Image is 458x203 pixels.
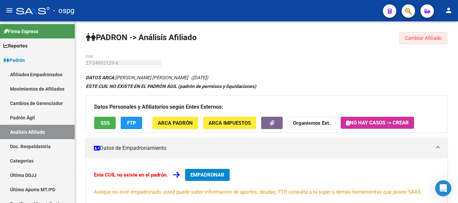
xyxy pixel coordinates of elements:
span: [PERSON_NAME] [PERSON_NAME] [86,75,188,80]
button: Cambiar Afiliado [399,32,447,44]
h3: Datos Personales y Afiliatorios según Entes Externos: [94,102,439,112]
span: ARCA Impuestos [209,120,251,126]
span: Cambiar Afiliado [405,35,442,41]
button: No hay casos -> Crear [341,117,414,129]
span: Aunque no esté empadronado usted puede saber información de aportes, deudas, FTP, consulta a la s... [94,189,422,195]
button: FTP [121,117,142,129]
mat-icon: menu [5,6,13,14]
span: SSS [101,120,110,126]
button: ARCA Padrón [153,117,198,129]
strong: Organismos Ext. [293,120,330,126]
span: Firma Express [3,28,38,35]
span: No hay casos -> Crear [346,120,409,126]
mat-expansion-panel-header: Datos de Empadronamiento [86,138,447,158]
strong: Este CUIL no existe en el padrón. [94,172,168,178]
span: Padrón [3,57,25,64]
span: - ospg [53,3,74,18]
strong: DATOS ARCA: [86,75,115,80]
strong: PADRON -> Análisis Afiliado [86,33,197,42]
button: EMPADRONAR [185,169,230,181]
span: ARCA Padrón [158,120,193,126]
div: Open Intercom Messenger [435,180,451,196]
button: Organismos Ext. [288,117,336,129]
button: ARCA Impuestos [203,117,256,129]
span: ([DATE]) [191,75,208,80]
span: FTP [127,120,136,126]
span: EMPADRONAR [190,172,224,178]
mat-icon: person [445,6,453,14]
mat-panel-title: Datos de Empadronamiento [94,144,431,152]
span: Reportes [3,42,27,49]
button: SSS [94,117,116,129]
strong: ESTE CUIL NO EXISTE EN EL PADRÓN ÁGIL (padrón de permisos y liquidaciones) [86,84,256,89]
